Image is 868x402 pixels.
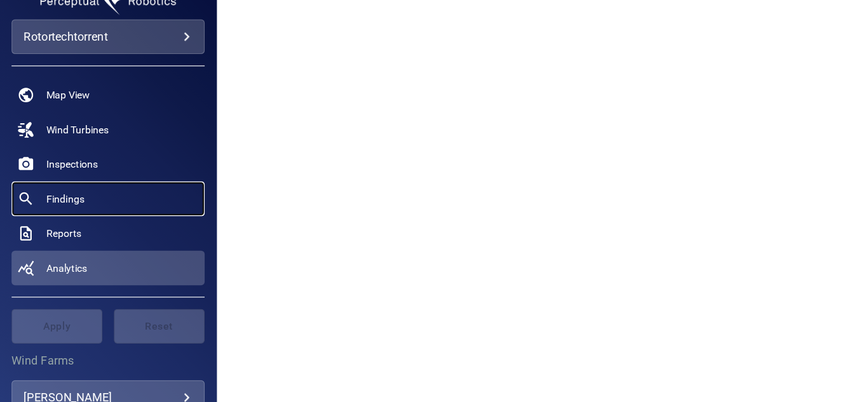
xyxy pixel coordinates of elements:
[41,256,77,269] span: Analytics
[10,95,180,125] a: map noActive
[41,225,72,238] span: Reports
[10,247,180,278] a: analytics active
[10,156,180,186] a: inspections noActive
[41,134,96,147] span: Wind Turbines
[10,217,180,247] a: reports noActive
[10,339,180,349] label: Wind Farms
[41,195,74,208] span: Findings
[41,104,79,116] span: Map View
[21,366,170,387] div: [PERSON_NAME]
[32,10,159,43] img: rotortechtorrent-logo
[10,125,180,156] a: windturbines noActive
[21,48,170,69] div: rotortechtorrent
[10,186,180,217] a: findings noActive
[10,43,180,74] div: rotortechtorrent
[41,164,86,177] span: Inspections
